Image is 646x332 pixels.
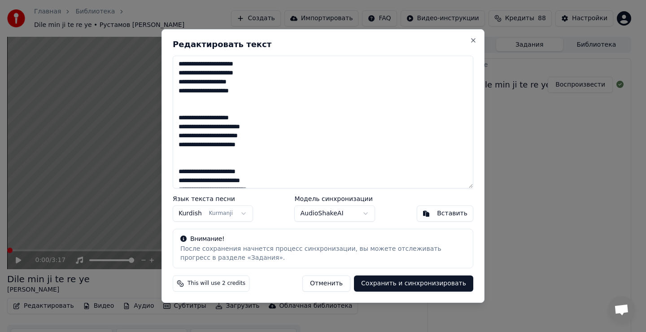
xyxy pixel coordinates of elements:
button: Отменить [302,275,350,292]
label: Модель синхронизации [294,196,375,202]
label: Язык текста песни [173,196,253,202]
button: Сохранить и синхронизировать [354,275,473,292]
div: После сохранения начнется процесс синхронизации, вы можете отслеживать прогресс в разделе «Задания». [180,245,466,262]
span: This will use 2 credits [188,280,245,287]
div: Внимание! [180,235,466,244]
h2: Редактировать текст [173,40,473,48]
div: Вставить [437,209,467,218]
button: Вставить [417,205,473,222]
